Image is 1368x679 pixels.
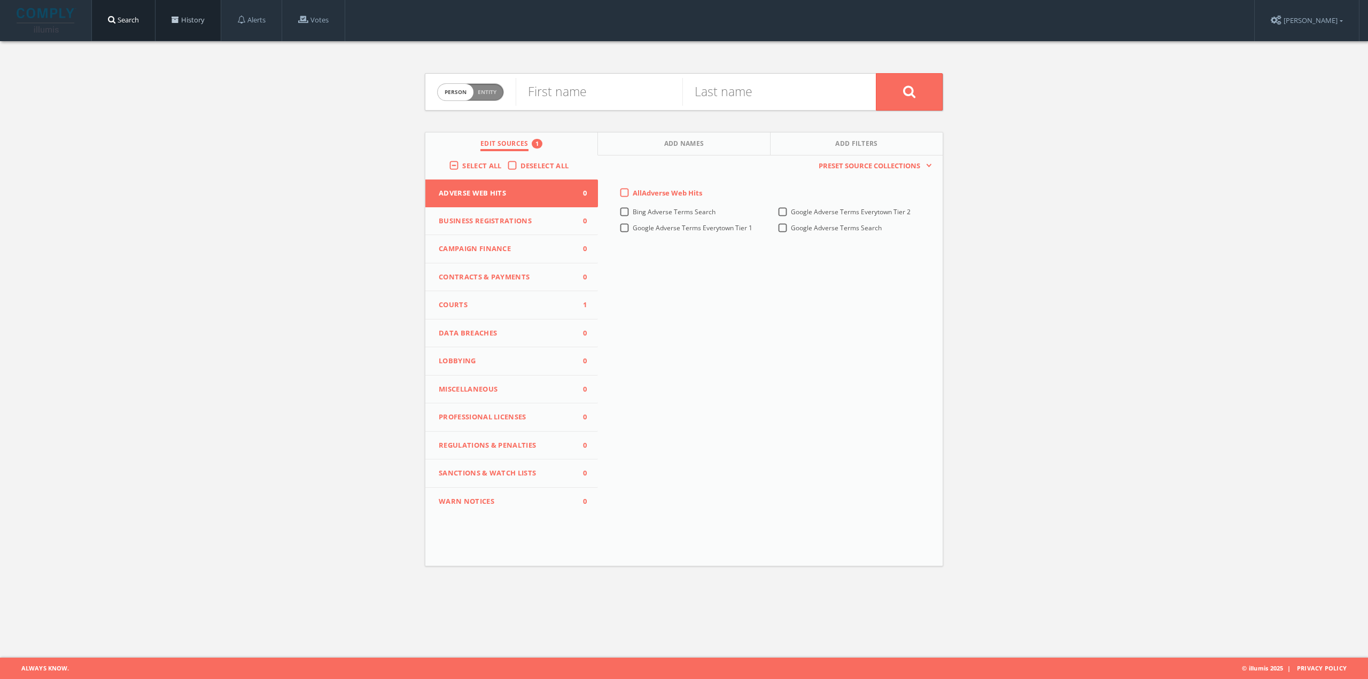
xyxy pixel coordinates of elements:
[439,440,571,451] span: Regulations & Penalties
[1283,664,1295,672] span: |
[439,356,571,366] span: Lobbying
[425,132,598,155] button: Edit Sources1
[571,412,587,423] span: 0
[571,468,587,479] span: 0
[571,216,587,227] span: 0
[8,658,69,679] span: Always Know.
[439,496,571,507] span: WARN Notices
[425,263,598,292] button: Contracts & Payments0
[1297,664,1347,672] a: Privacy Policy
[439,412,571,423] span: Professional Licenses
[439,300,571,310] span: Courts
[791,223,882,232] span: Google Adverse Terms Search
[478,88,496,96] span: Entity
[1242,658,1360,679] span: © illumis 2025
[633,188,702,198] span: All Adverse Web Hits
[532,139,542,149] div: 1
[438,84,473,100] span: person
[598,132,771,155] button: Add Names
[425,207,598,236] button: Business Registrations0
[571,300,587,310] span: 1
[791,207,911,216] span: Google Adverse Terms Everytown Tier 2
[813,161,932,171] button: Preset Source Collections
[425,235,598,263] button: Campaign Finance0
[425,459,598,488] button: Sanctions & Watch Lists0
[439,384,571,395] span: Miscellaneous
[425,376,598,404] button: Miscellaneous0
[425,347,598,376] button: Lobbying0
[462,161,501,170] span: Select All
[425,291,598,319] button: Courts1
[17,8,76,33] img: illumis
[425,432,598,460] button: Regulations & Penalties0
[571,356,587,366] span: 0
[439,188,571,199] span: Adverse Web Hits
[439,328,571,339] span: Data Breaches
[571,328,587,339] span: 0
[520,161,569,170] span: Deselect All
[633,223,752,232] span: Google Adverse Terms Everytown Tier 1
[813,161,926,171] span: Preset Source Collections
[633,207,716,216] span: Bing Adverse Terms Search
[439,468,571,479] span: Sanctions & Watch Lists
[664,139,704,151] span: Add Names
[439,216,571,227] span: Business Registrations
[571,384,587,395] span: 0
[425,403,598,432] button: Professional Licenses0
[425,488,598,516] button: WARN Notices0
[571,440,587,451] span: 0
[425,179,598,207] button: Adverse Web Hits0
[571,244,587,254] span: 0
[571,272,587,283] span: 0
[771,132,943,155] button: Add Filters
[439,272,571,283] span: Contracts & Payments
[480,139,528,151] span: Edit Sources
[571,496,587,507] span: 0
[439,244,571,254] span: Campaign Finance
[571,188,587,199] span: 0
[835,139,878,151] span: Add Filters
[425,319,598,348] button: Data Breaches0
